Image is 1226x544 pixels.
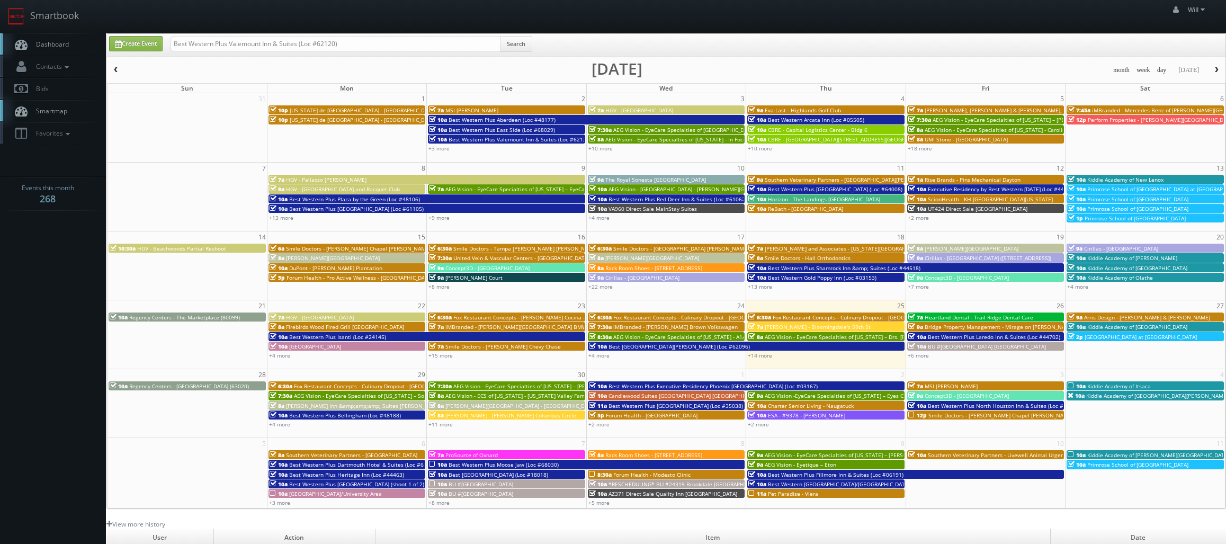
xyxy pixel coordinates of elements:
[589,333,612,341] span: 8:30a
[1068,116,1086,123] span: 12p
[1067,283,1088,290] a: +4 more
[290,116,436,123] span: [US_STATE] de [GEOGRAPHIC_DATA] - [GEOGRAPHIC_DATA]
[908,333,926,341] span: 10a
[608,392,764,399] span: Candlewood Suites [GEOGRAPHIC_DATA] [GEOGRAPHIC_DATA]
[605,106,673,114] span: HGV - [GEOGRAPHIC_DATA]
[1087,176,1164,183] span: Kiddie Academy of New Lenox
[908,314,923,321] span: 7a
[1068,106,1090,114] span: 7:45a
[765,333,1077,341] span: AEG Vision - EyeCare Specialties of [US_STATE] – Drs. [PERSON_NAME] and [PERSON_NAME]-Ost and Ass...
[287,274,433,281] span: Forum Health - Pro Active Wellness - [GEOGRAPHIC_DATA]
[748,421,769,428] a: +2 more
[294,382,461,390] span: Fox Restaurant Concepts - Culinary Dropout - [GEOGRAPHIC_DATA]
[289,471,404,478] span: Best Western Plus Heritage Inn (Loc #44463)
[269,214,293,221] a: +13 more
[294,392,491,399] span: AEG Vision - EyeCare Specialties of [US_STATE] – Southwest Orlando Eye Care
[429,264,444,272] span: 9a
[445,412,576,419] span: [PERSON_NAME] - [PERSON_NAME] Columbus Circle
[449,480,513,488] span: BU #[GEOGRAPHIC_DATA]
[925,126,1104,133] span: AEG Vision - EyeCare Specialties of [US_STATE] - Carolina Family Vision
[449,126,555,133] span: Best Western Plus East Side (Loc #68029)
[1068,461,1086,468] span: 10a
[270,185,284,193] span: 9a
[589,264,604,272] span: 8a
[908,136,923,143] span: 8a
[748,106,763,114] span: 9a
[453,382,645,390] span: AEG Vision - EyeCare Specialties of [US_STATE] – [PERSON_NAME] Eye Clinic
[768,195,880,203] span: Horizon - The Landings [GEOGRAPHIC_DATA]
[110,314,128,321] span: 10a
[109,36,163,51] a: Create Event
[773,314,940,321] span: Fox Restaurant Concepts - Culinary Dropout - [GEOGRAPHIC_DATA]
[445,274,503,281] span: [PERSON_NAME] Court
[289,480,459,488] span: Best Western Plus [GEOGRAPHIC_DATA] (shoot 1 of 2) (Loc #15116)
[908,145,932,152] a: +18 more
[1068,333,1083,341] span: 2p
[589,195,607,203] span: 10a
[765,245,931,252] span: [PERSON_NAME] and Associates - [US_STATE][GEOGRAPHIC_DATA]
[270,254,284,262] span: 8a
[748,176,763,183] span: 9a
[1087,195,1188,203] span: Primrose School of [GEOGRAPHIC_DATA]
[748,461,763,468] span: 9a
[768,185,902,193] span: Best Western Plus [GEOGRAPHIC_DATA] (Loc #64008)
[428,352,453,359] a: +15 more
[765,176,938,183] span: Southern Veterinary Partners - [GEOGRAPHIC_DATA][PERSON_NAME]
[588,499,610,506] a: +5 more
[429,136,447,143] span: 10a
[768,116,864,123] span: Best Western Arcata Inn (Loc #05505)
[613,314,781,321] span: Fox Restaurant Concepts - Culinary Dropout - [GEOGRAPHIC_DATA]
[908,402,926,409] span: 10a
[1084,245,1158,252] span: Cirillas - [GEOGRAPHIC_DATA]
[928,205,1027,212] span: UT424 Direct Sale [GEOGRAPHIC_DATA]
[428,421,453,428] a: +11 more
[748,480,766,488] span: 10a
[31,62,71,71] span: Contacts
[908,323,923,331] span: 9a
[110,245,136,252] span: 10:30a
[748,145,772,152] a: +10 more
[1068,195,1086,203] span: 10a
[925,176,1021,183] span: Rise Brands - Pins Mechanical Dayton
[589,451,604,459] span: 8a
[445,323,587,331] span: iMBranded - [PERSON_NAME][GEOGRAPHIC_DATA] BMW
[1087,254,1177,262] span: Kiddie Academy of [PERSON_NAME]
[1068,274,1086,281] span: 10a
[768,402,854,409] span: Charter Senior Living - Naugatuck
[289,205,424,212] span: Best Western Plus [GEOGRAPHIC_DATA] (Loc #61105)
[286,185,400,193] span: HGV - [GEOGRAPHIC_DATA] and Racquet Club
[428,283,450,290] a: +8 more
[589,480,607,488] span: 10a
[768,136,937,143] span: CBRE - [GEOGRAPHIC_DATA][STREET_ADDRESS][GEOGRAPHIC_DATA]
[286,402,442,409] span: [PERSON_NAME] Inn &amp;amp;amp; Suites [PERSON_NAME]
[270,490,288,497] span: 10a
[748,283,772,290] a: +13 more
[748,126,766,133] span: 10a
[445,185,650,193] span: AEG Vision - EyeCare Specialties of [US_STATE] – EyeCare in [GEOGRAPHIC_DATA]
[289,461,438,468] span: Best Western Plus Dartmouth Hotel & Suites (Loc #65013)
[608,205,697,212] span: VA960 Direct Sale MainStay Suites
[286,254,380,262] span: [PERSON_NAME][GEOGRAPHIC_DATA]
[768,126,867,133] span: CBRE - Capital Logistics Center - Bldg 6
[928,412,1108,419] span: Smile Doctors - [PERSON_NAME] Chapel [PERSON_NAME] Orthodontics
[500,36,532,52] button: Search
[748,136,766,143] span: 10a
[765,254,851,262] span: Smile Doctors - Hall Orthodontics
[429,451,444,459] span: 7a
[270,274,285,281] span: 5p
[605,254,699,262] span: [PERSON_NAME][GEOGRAPHIC_DATA]
[613,126,840,133] span: AEG Vision - EyeCare Specialties of [GEOGRAPHIC_DATA][US_STATE] - [GEOGRAPHIC_DATA]
[908,382,923,390] span: 7a
[765,451,954,459] span: AEG Vision - EyeCare Specialties of [US_STATE] – [PERSON_NAME] Eye Care
[445,106,498,114] span: MSI [PERSON_NAME]
[453,254,589,262] span: United Vein & Vascular Centers - [GEOGRAPHIC_DATA]
[1068,264,1086,272] span: 10a
[429,461,447,468] span: 10a
[748,254,763,262] span: 8a
[928,185,1075,193] span: Executive Residency by Best Western [DATE] (Loc #44764)
[748,323,763,331] span: 7a
[270,412,288,419] span: 10a
[613,323,738,331] span: iMBranded - [PERSON_NAME] Brown Volkswagen
[925,106,1129,114] span: [PERSON_NAME], [PERSON_NAME] & [PERSON_NAME], LLC - [GEOGRAPHIC_DATA]
[608,185,791,193] span: AEG Vision - [GEOGRAPHIC_DATA] - [PERSON_NAME][GEOGRAPHIC_DATA]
